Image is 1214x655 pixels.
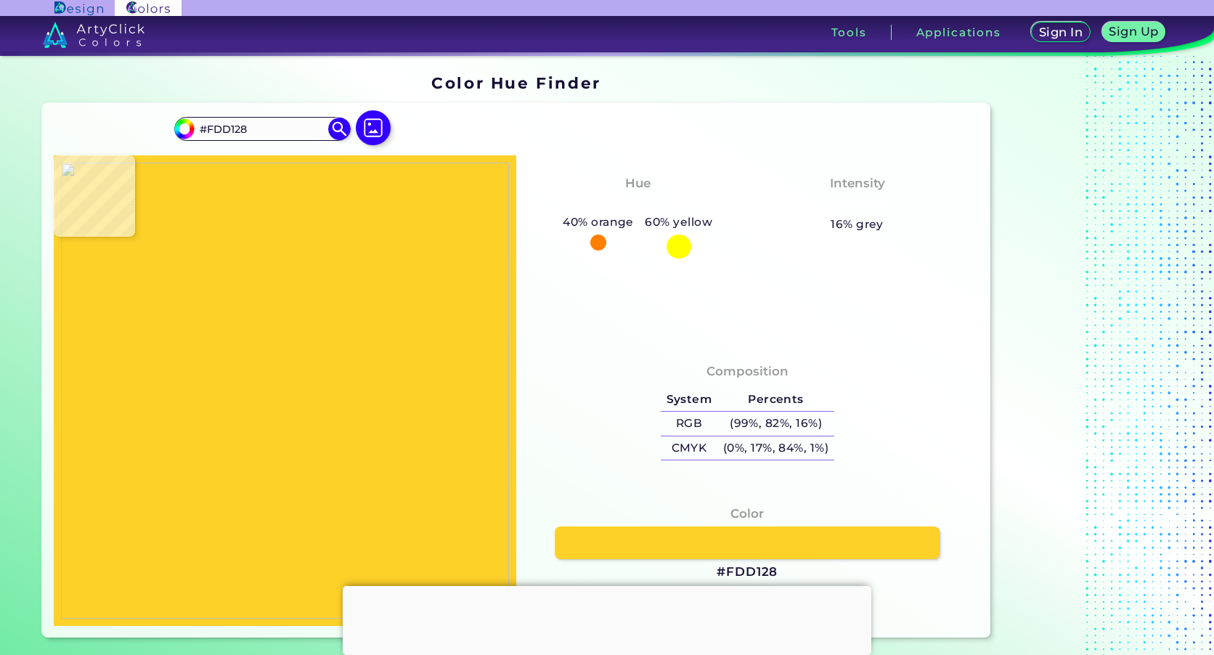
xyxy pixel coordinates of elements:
h4: Intensity [830,173,885,194]
h5: CMYK [661,436,717,460]
h5: System [661,388,717,412]
iframe: Advertisement [996,69,1178,643]
h5: Percents [717,388,834,412]
h4: Composition [706,361,789,382]
h5: Sign Up [1111,26,1157,37]
h4: Color [730,503,764,524]
img: ae388e06-f285-4645-8e21-ce934fb719dd [61,163,509,619]
h1: Color Hue Finder [431,72,600,94]
h5: 40% orange [558,213,640,232]
h4: Hue [625,173,651,194]
h3: Orangy Yellow [582,196,693,213]
iframe: Advertisement [343,586,871,651]
h5: RGB [661,412,717,436]
h3: #FDD128 [717,564,778,581]
h5: Sign In [1040,27,1081,38]
h3: Applications [916,27,1001,38]
a: Sign In [1033,23,1088,41]
input: type color.. [195,119,330,139]
img: ArtyClick Design logo [54,1,103,15]
h5: 60% yellow [640,213,718,232]
a: Sign Up [1104,23,1163,41]
img: logo_artyclick_colors_white.svg [43,22,145,48]
h3: Tools [831,27,867,38]
img: icon search [328,118,350,139]
img: icon picture [356,110,391,145]
h5: 16% grey [831,215,884,234]
h5: (0%, 17%, 84%, 1%) [717,436,834,460]
h3: Moderate [819,196,896,213]
h5: (99%, 82%, 16%) [717,412,834,436]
